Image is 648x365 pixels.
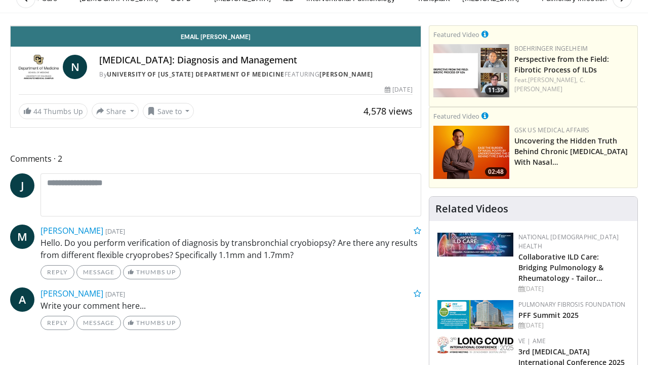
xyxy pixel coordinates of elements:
img: d04c7a51-d4f2-46f9-936f-c139d13e7fbe.png.150x105_q85_crop-smart_upscale.png [433,126,509,179]
a: Thumbs Up [123,316,180,330]
a: Collaborative ILD Care: Bridging Pulmonology & Rheumatology - Tailor… [518,252,603,283]
a: N [63,55,87,79]
a: Perspective from the Field: Fibrotic Process of ILDs [514,54,610,75]
div: [DATE] [385,85,412,94]
button: Share [92,103,139,119]
span: Comments 2 [10,152,421,165]
small: [DATE] [105,227,125,236]
a: [PERSON_NAME] [319,70,373,79]
a: [PERSON_NAME] [40,288,103,299]
a: 11:39 [433,44,509,97]
a: Message [76,265,121,279]
p: Write your comment here... [40,300,421,312]
a: Email [PERSON_NAME] [11,26,421,47]
a: C. [PERSON_NAME] [514,76,585,93]
p: Hello. Do you perform verification of diagnosis by transbronchial cryobiopsy? Are there any resul... [40,237,421,261]
a: Thumbs Up [123,265,180,279]
a: Reply [40,316,74,330]
a: GSK US Medical Affairs [514,126,590,134]
a: Boehringer Ingelheim [514,44,588,53]
span: 11:39 [485,86,507,95]
h4: Related Videos [435,203,508,215]
div: [DATE] [518,321,629,330]
div: [DATE] [518,284,629,294]
a: Pulmonary Fibrosis Foundation [518,300,626,309]
a: University of [US_STATE] Department of Medicine [107,70,285,79]
img: a2792a71-925c-4fc2-b8ef-8d1b21aec2f7.png.150x105_q85_autocrop_double_scale_upscale_version-0.2.jpg [437,337,513,353]
a: J [10,173,34,198]
a: PFF Summit 2025 [518,310,579,320]
a: [PERSON_NAME] [40,225,103,236]
h4: [MEDICAL_DATA]: Diagnosis and Management [99,55,412,66]
a: M [10,225,34,249]
div: Feat. [514,76,633,94]
img: 7e341e47-e122-4d5e-9c74-d0a8aaff5d49.jpg.150x105_q85_autocrop_double_scale_upscale_version-0.2.jpg [437,233,513,257]
a: VE | AME [518,337,546,345]
a: A [10,287,34,312]
a: Uncovering the Hidden Truth Behind Chronic [MEDICAL_DATA] With Nasal… [514,136,628,167]
a: Reply [40,265,74,279]
small: [DATE] [105,289,125,299]
small: Featured Video [433,112,479,121]
a: Message [76,316,121,330]
small: Featured Video [433,30,479,39]
a: [PERSON_NAME], [528,76,578,84]
img: 84d5d865-2f25-481a-859d-520685329e32.png.150x105_q85_autocrop_double_scale_upscale_version-0.2.png [437,300,513,329]
a: 44 Thumbs Up [19,103,88,119]
button: Save to [143,103,194,119]
img: University of Colorado Department of Medicine [19,55,59,79]
span: 4,578 views [363,105,413,117]
a: National [DEMOGRAPHIC_DATA] Health [518,233,619,250]
a: 02:48 [433,126,509,179]
span: 44 [33,106,42,116]
div: By FEATURING [99,70,412,79]
img: 0d260a3c-dea8-4d46-9ffd-2859801fb613.png.150x105_q85_crop-smart_upscale.png [433,44,509,97]
span: 02:48 [485,167,507,176]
